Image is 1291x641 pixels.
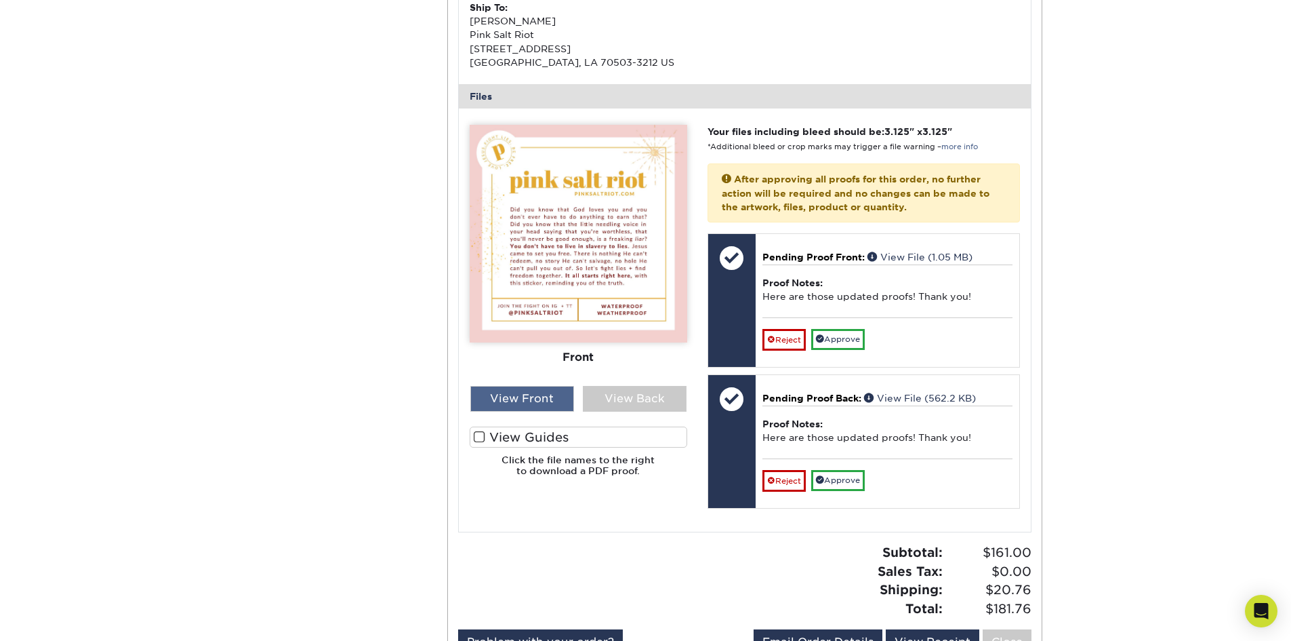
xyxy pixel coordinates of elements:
h6: Click the file names to the right to download a PDF proof. [470,454,687,488]
label: View Guides [470,427,687,448]
strong: Subtotal: [882,545,943,560]
div: Here are those updated proofs! Thank you! [762,406,1012,459]
strong: Ship To: [470,2,508,13]
div: View Front [470,386,574,412]
div: View Back [583,386,687,412]
span: $181.76 [947,600,1031,619]
div: Front [470,343,687,372]
a: Reject [762,470,806,492]
span: $0.00 [947,562,1031,581]
a: more info [941,142,978,151]
small: *Additional bleed or crop marks may trigger a file warning – [708,142,978,151]
span: $161.00 [947,543,1031,562]
span: Pending Proof Front: [762,252,865,263]
div: Here are those updated proofs! Thank you! [762,265,1012,317]
span: 3.125 [922,126,947,137]
a: View File (562.2 KB) [864,393,976,404]
a: Approve [811,470,865,491]
div: [PERSON_NAME] Pink Salt Riot [STREET_ADDRESS] [GEOGRAPHIC_DATA], LA 70503-3212 US [470,1,745,70]
strong: Sales Tax: [878,564,943,579]
a: Approve [811,329,865,350]
span: 3.125 [884,126,909,137]
strong: After approving all proofs for this order, no further action will be required and no changes can ... [722,174,989,212]
a: Reject [762,329,806,351]
strong: Total: [905,601,943,616]
div: Open Intercom Messenger [1245,595,1277,627]
strong: Proof Notes: [762,277,823,288]
strong: Your files including bleed should be: " x " [708,126,952,137]
span: Pending Proof Back: [762,393,861,404]
span: $20.76 [947,581,1031,600]
strong: Shipping: [880,582,943,597]
div: Files [459,84,1031,109]
a: View File (1.05 MB) [867,252,972,263]
strong: Proof Notes: [762,419,823,429]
